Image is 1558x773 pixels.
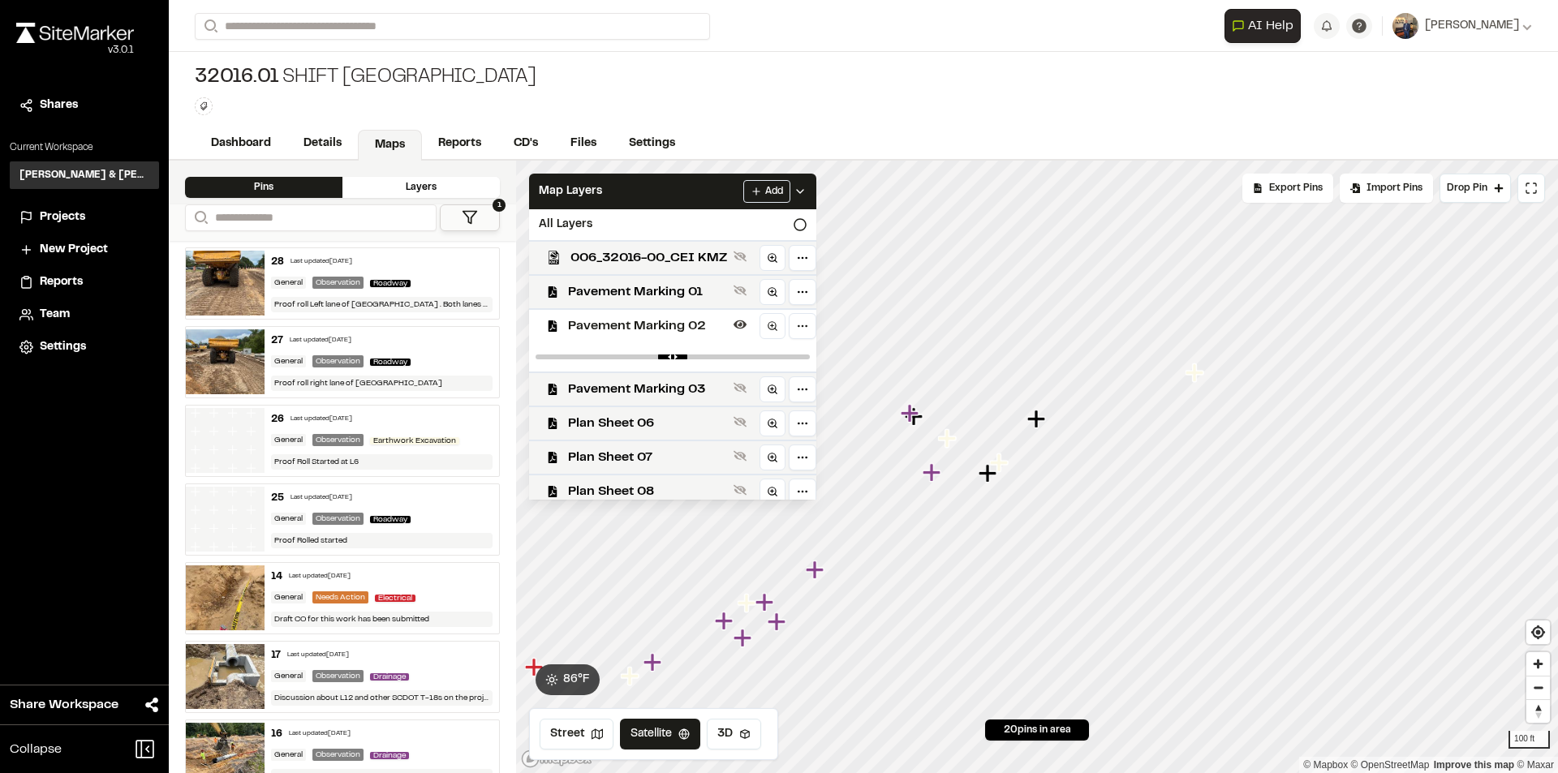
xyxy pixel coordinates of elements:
[186,329,265,394] img: file
[19,306,149,324] a: Team
[734,628,755,649] div: Map marker
[358,130,422,161] a: Maps
[186,644,265,709] img: file
[271,591,306,603] div: General
[760,279,785,305] a: Zoom to layer
[19,168,149,183] h3: [PERSON_NAME] & [PERSON_NAME] Inc.
[525,657,546,678] div: Map marker
[422,128,497,159] a: Reports
[707,719,761,749] button: 3D
[19,208,149,226] a: Projects
[768,612,789,633] div: Map marker
[621,666,642,687] div: Map marker
[1526,699,1550,723] button: Reset bearing to north
[271,412,284,427] div: 26
[1392,13,1418,39] img: User
[271,690,493,706] div: Discussion about L12 and other SCDOT T-18s on the project. It is ok to run the curb to the edge o...
[271,277,306,289] div: General
[529,209,816,240] div: All Layers
[547,251,561,264] img: kmz_black_icon64.png
[312,355,364,367] div: Observation
[760,444,785,470] a: Zoom to layer
[568,482,727,501] span: Plan Sheet 08
[185,177,342,198] div: Pins
[40,273,83,291] span: Reports
[755,592,777,613] div: Map marker
[539,183,602,200] span: Map Layers
[291,414,352,424] div: Last updated [DATE]
[1526,676,1550,699] span: Zoom out
[568,448,727,467] span: Plan Sheet 07
[195,128,287,159] a: Dashboard
[10,695,118,715] span: Share Workspace
[730,247,750,266] button: Show layer
[289,572,351,582] div: Last updated [DATE]
[570,248,727,268] span: 006_32016-00_CEI KMZ
[195,65,536,91] div: Shift [GEOGRAPHIC_DATA]
[1392,13,1532,39] button: [PERSON_NAME]
[312,591,368,603] div: Needs Action
[516,161,1558,773] canvas: Map
[568,316,727,336] span: Pavement Marking 02
[10,740,62,759] span: Collapse
[271,612,493,627] div: Draft CO for this work has been submitted
[493,199,506,212] span: 1
[806,560,827,581] div: Map marker
[370,516,411,523] span: Roadway
[271,376,493,391] div: Proof roll right lane of [GEOGRAPHIC_DATA]
[760,410,785,436] a: Zoom to layer
[979,463,1000,484] div: Map marker
[760,376,785,402] a: Zoom to layer
[186,565,265,630] img: file
[730,378,750,397] button: Show layer
[1366,181,1422,195] span: Import Pins
[1248,16,1293,36] span: AI Help
[312,277,364,289] div: Observation
[536,664,600,695] button: 86°F
[271,434,306,446] div: General
[370,752,409,759] span: Drainage
[40,306,70,324] span: Team
[760,245,785,271] a: Zoom to layer
[40,338,86,356] span: Settings
[938,428,959,449] div: Map marker
[312,749,364,761] div: Observation
[10,140,159,155] p: Current Workspace
[342,177,500,198] div: Layers
[19,97,149,114] a: Shares
[1526,676,1550,699] button: Zoom out
[291,493,352,503] div: Last updated [DATE]
[743,180,790,203] button: Add
[370,437,459,444] span: Earthwork Excavation
[1447,181,1487,195] span: Drop Pin
[186,251,265,316] img: file
[271,648,281,663] div: 17
[271,569,282,584] div: 14
[1526,652,1550,676] button: Zoom in
[1526,621,1550,644] button: Find my location
[730,281,750,300] button: Show layer
[730,446,750,466] button: Show layer
[291,257,352,267] div: Last updated [DATE]
[375,595,415,602] span: Electrical
[271,670,306,682] div: General
[312,434,364,446] div: Observation
[1004,723,1071,737] span: 20 pins in area
[40,97,78,114] span: Shares
[643,652,665,673] div: Map marker
[730,412,750,432] button: Show layer
[370,673,409,681] span: Drainage
[901,403,922,424] div: Map marker
[1351,759,1430,771] a: OpenStreetMap
[568,282,727,302] span: Pavement Marking 01
[1269,181,1323,195] span: Export Pins
[613,128,691,159] a: Settings
[195,97,213,115] button: Edit Tags
[540,719,613,749] button: Street
[287,651,349,660] div: Last updated [DATE]
[440,204,500,231] button: 1
[1027,409,1048,430] div: Map marker
[620,719,700,749] button: Satellite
